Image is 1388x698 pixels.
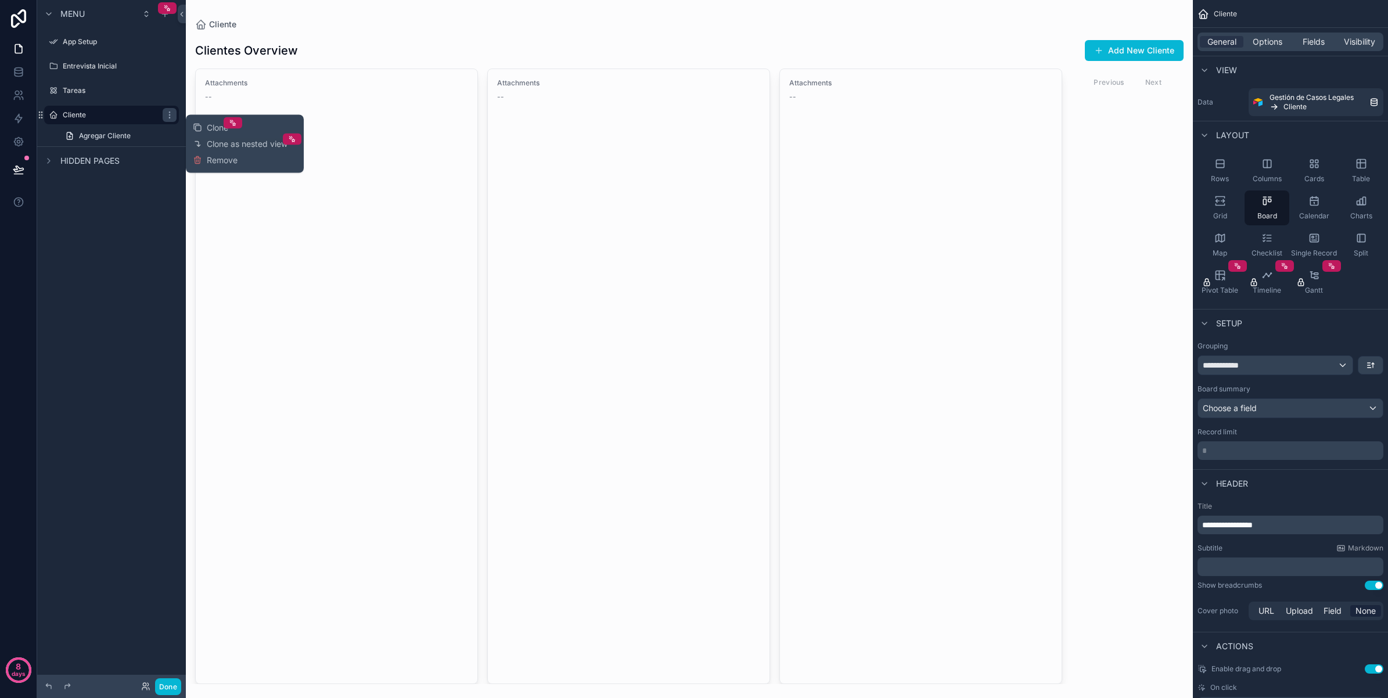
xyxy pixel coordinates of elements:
[1270,93,1354,102] span: Gestión de Casos Legales
[60,8,85,20] span: Menu
[60,155,120,167] span: Hidden pages
[1198,228,1242,262] button: Map
[1253,98,1263,107] img: Airtable Logo
[1214,9,1237,19] span: Cliente
[79,131,131,141] span: Agregar Cliente
[1216,64,1237,76] span: View
[1354,249,1368,258] span: Split
[1198,502,1383,511] label: Title
[155,678,181,695] button: Done
[207,122,228,134] span: Clone
[1336,544,1383,553] a: Markdown
[1324,605,1342,617] span: Field
[1339,153,1383,188] button: Table
[1198,265,1242,300] button: Pivot Table
[1348,544,1383,553] span: Markdown
[1339,228,1383,262] button: Split
[1198,606,1244,616] label: Cover photo
[1216,318,1242,329] span: Setup
[1350,211,1372,221] span: Charts
[1211,174,1229,184] span: Rows
[44,81,179,100] a: Tareas
[193,154,238,166] button: Remove
[1198,398,1383,418] button: Choose a field
[44,33,179,51] a: App Setup
[1292,265,1336,300] button: Gantt
[1292,228,1336,262] button: Single Record
[1304,174,1324,184] span: Cards
[1303,36,1325,48] span: Fields
[1211,664,1281,674] span: Enable drag and drop
[44,57,179,75] a: Entrevista Inicial
[16,661,21,672] p: 8
[1202,286,1238,295] span: Pivot Table
[1198,544,1222,553] label: Subtitle
[207,154,238,166] span: Remove
[1216,478,1248,490] span: Header
[1286,605,1313,617] span: Upload
[207,138,287,150] span: Clone as nested view
[1198,98,1244,107] label: Data
[193,138,297,150] button: Clone as nested view
[1258,605,1274,617] span: URL
[1355,605,1376,617] span: None
[1245,265,1289,300] button: Timeline
[12,665,26,682] p: days
[63,110,156,120] label: Cliente
[1198,516,1383,534] div: scrollable content
[1198,557,1383,576] div: scrollable content
[1253,286,1281,295] span: Timeline
[1292,190,1336,225] button: Calendar
[1198,153,1242,188] button: Rows
[1253,36,1282,48] span: Options
[1198,399,1383,418] div: Choose a field
[1198,384,1250,394] label: Board summary
[1305,286,1323,295] span: Gantt
[58,127,179,145] a: Agregar Cliente
[63,86,177,95] label: Tareas
[1198,190,1242,225] button: Grid
[1245,190,1289,225] button: Board
[1283,102,1307,111] span: Cliente
[193,122,238,134] button: Clone
[1292,153,1336,188] button: Cards
[1198,581,1262,590] div: Show breadcrumbs
[1249,88,1383,116] a: Gestión de Casos LegalesCliente
[1344,36,1375,48] span: Visibility
[1245,228,1289,262] button: Checklist
[1299,211,1329,221] span: Calendar
[63,62,177,71] label: Entrevista Inicial
[1339,190,1383,225] button: Charts
[1213,249,1227,258] span: Map
[1198,427,1237,437] label: Record limit
[1207,36,1236,48] span: General
[1352,174,1370,184] span: Table
[1198,441,1383,460] div: scrollable content
[1245,153,1289,188] button: Columns
[44,106,179,124] a: Cliente
[1216,641,1253,652] span: Actions
[1213,211,1227,221] span: Grid
[1257,211,1277,221] span: Board
[1216,129,1249,141] span: Layout
[1291,249,1337,258] span: Single Record
[1252,249,1282,258] span: Checklist
[1253,174,1282,184] span: Columns
[1198,341,1228,351] label: Grouping
[63,37,177,46] label: App Setup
